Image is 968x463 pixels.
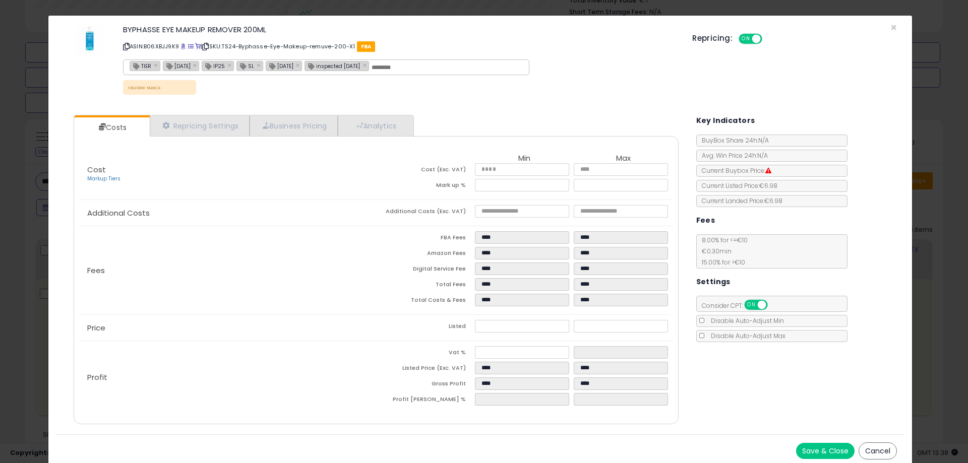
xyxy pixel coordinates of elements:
p: Fees [79,267,376,275]
td: Total Fees [376,278,475,294]
td: Cost (Exc. VAT) [376,163,475,179]
td: Listed Price (Exc. VAT) [376,362,475,377]
a: BuyBox page [180,42,186,50]
h5: Repricing: [692,34,733,42]
a: Repricing Settings [150,115,250,136]
p: Price [79,324,376,332]
td: Gross Profit [376,377,475,393]
p: Additional Costs [79,209,376,217]
span: Current Listed Price: €6.98 [697,181,777,190]
a: Costs [74,117,149,138]
a: Analytics [338,115,412,136]
th: Max [574,154,673,163]
p: свалям макса [123,80,196,95]
td: Profit [PERSON_NAME] % [376,393,475,409]
p: Cost [79,166,376,183]
a: × [296,60,302,70]
td: Listed [376,320,475,336]
img: 31qOLSDeNmL._SL60_.jpg [75,26,105,56]
td: Digital Service Fee [376,262,475,278]
td: Amazon Fees [376,247,475,262]
button: Save & Close [796,443,855,459]
span: 8.00 % for <= €10 [697,236,748,267]
td: FBA Fees [376,231,475,247]
h3: BYPHASSE EYE MAKEUP REMOVER 200ML [123,26,677,33]
p: ASIN: B06XBJJ9K9 | SKU: TS24-Byphasse-Eye-Makeup-remuve-200-X1 [123,38,677,54]
h5: Fees [696,214,715,227]
td: Vat % [376,346,475,362]
span: inspected [DATE] [305,61,360,70]
h5: Key Indicators [696,114,755,127]
a: × [227,60,233,70]
i: Suppressed Buy Box [765,168,771,174]
span: [DATE] [163,61,191,70]
a: All offer listings [188,42,194,50]
span: €0.30 min [697,247,732,255]
a: × [154,60,160,70]
span: IP25 [202,61,225,70]
span: Avg. Win Price 24h: N/A [697,151,768,160]
span: Disable Auto-Adjust Max [706,332,785,340]
span: 15.00 % for > €10 [697,258,745,267]
a: × [362,60,369,70]
td: Total Costs & Fees [376,294,475,309]
span: × [890,20,897,35]
span: Current Buybox Price: [697,166,771,175]
span: OFF [766,301,782,309]
span: [DATE] [266,61,293,70]
h5: Settings [696,276,731,288]
a: × [193,60,199,70]
a: × [257,60,263,70]
td: Mark up % [376,179,475,194]
th: Min [475,154,574,163]
td: Additional Costs (Exc. VAT) [376,205,475,221]
span: Consider CPT: [697,301,781,310]
span: Disable Auto-Adjust Min [706,316,784,325]
span: ON [740,35,752,43]
p: Profit [79,373,376,381]
span: ON [745,301,758,309]
span: OFF [761,35,777,43]
a: Markup Tiers [87,175,120,182]
span: SL [237,61,254,70]
a: Business Pricing [250,115,338,136]
a: Your listing only [195,42,201,50]
span: FBA [357,41,376,52]
span: TIER [130,61,151,70]
span: BuyBox Share 24h: N/A [697,136,769,145]
button: Cancel [859,442,897,459]
span: Current Landed Price: €6.98 [697,196,782,205]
